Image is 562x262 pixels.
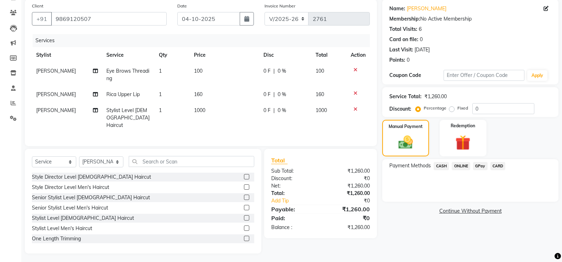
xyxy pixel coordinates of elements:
div: Coupon Code [389,72,443,79]
img: _gift.svg [451,133,475,152]
div: Style Director Level Men's Haircut [32,184,109,191]
div: ₹0 [321,214,375,222]
div: ₹1,260.00 [321,224,375,231]
th: Service [102,47,155,63]
span: 1 [159,107,162,113]
div: ₹0 [321,175,375,182]
div: 0 [420,36,423,43]
span: Stylist Level [DEMOGRAPHIC_DATA] Haircut [106,107,150,128]
div: Senior Stylist Level Men's Haircut [32,204,108,212]
span: 0 F [263,107,271,114]
th: Disc [259,47,312,63]
span: 1000 [194,107,205,113]
label: Redemption [451,123,475,129]
span: 0 F [263,67,271,75]
span: 0 % [278,107,286,114]
div: Stylist Level Men's Haircut [32,225,92,232]
span: 100 [194,68,202,74]
span: 160 [194,91,202,97]
div: Last Visit: [389,46,413,54]
div: ₹1,260.00 [321,190,375,197]
div: ₹1,260.00 [321,182,375,190]
input: Search by Name/Mobile/Email/Code [51,12,167,26]
button: +91 [32,12,52,26]
th: Price [190,47,259,63]
span: GPay [473,162,488,170]
label: Fixed [457,105,468,111]
span: | [273,91,275,98]
label: Manual Payment [389,123,423,130]
span: CARD [490,162,506,170]
div: Style Director Level [DEMOGRAPHIC_DATA] Haircut [32,173,151,181]
a: Continue Without Payment [384,207,557,215]
span: [PERSON_NAME] [36,107,76,113]
div: Card on file: [389,36,418,43]
label: Date [177,3,187,9]
div: ₹1,260.00 [321,167,375,175]
span: [PERSON_NAME] [36,91,76,97]
div: Discount: [266,175,321,182]
div: Total: [266,190,321,197]
span: [PERSON_NAME] [36,68,76,74]
label: Client [32,3,43,9]
div: No Active Membership [389,15,551,23]
label: Invoice Number [265,3,295,9]
div: Name: [389,5,405,12]
span: 1000 [316,107,327,113]
div: 6 [419,26,422,33]
div: [DATE] [414,46,430,54]
th: Action [346,47,370,63]
div: Membership: [389,15,420,23]
span: | [273,67,275,75]
div: Sub Total: [266,167,321,175]
a: Add Tip [266,197,330,205]
div: One Length Trimming [32,235,81,243]
div: ₹1,260.00 [424,93,447,100]
div: Points: [389,56,405,64]
span: 1 [159,68,162,74]
a: [PERSON_NAME] [407,5,446,12]
span: 0 % [278,91,286,98]
span: Rica Upper Lip [106,91,140,97]
input: Search or Scan [129,156,254,167]
span: 100 [316,68,324,74]
div: Senior Stylist Level [DEMOGRAPHIC_DATA] Haircut [32,194,150,201]
span: 0 % [278,67,286,75]
div: Paid: [266,214,321,222]
label: Percentage [424,105,446,111]
span: ONLINE [452,162,470,170]
div: Discount: [389,105,411,113]
th: Stylist [32,47,102,63]
span: 1 [159,91,162,97]
span: Eye Brows Threading [106,68,149,82]
span: CASH [434,162,449,170]
div: Net: [266,182,321,190]
span: 160 [316,91,324,97]
button: Apply [527,70,547,81]
div: Service Total: [389,93,422,100]
span: 0 F [263,91,271,98]
div: 0 [407,56,410,64]
span: Total [271,157,288,164]
div: Services [33,34,375,47]
div: Total Visits: [389,26,417,33]
th: Total [311,47,346,63]
img: _cash.svg [394,134,417,151]
span: Payment Methods [389,162,431,169]
span: | [273,107,275,114]
input: Enter Offer / Coupon Code [444,70,524,81]
div: ₹0 [330,197,375,205]
div: Balance : [266,224,321,231]
th: Qty [155,47,190,63]
div: Payable: [266,205,321,213]
div: ₹1,260.00 [321,205,375,213]
div: Stylist Level [DEMOGRAPHIC_DATA] Haircut [32,214,134,222]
